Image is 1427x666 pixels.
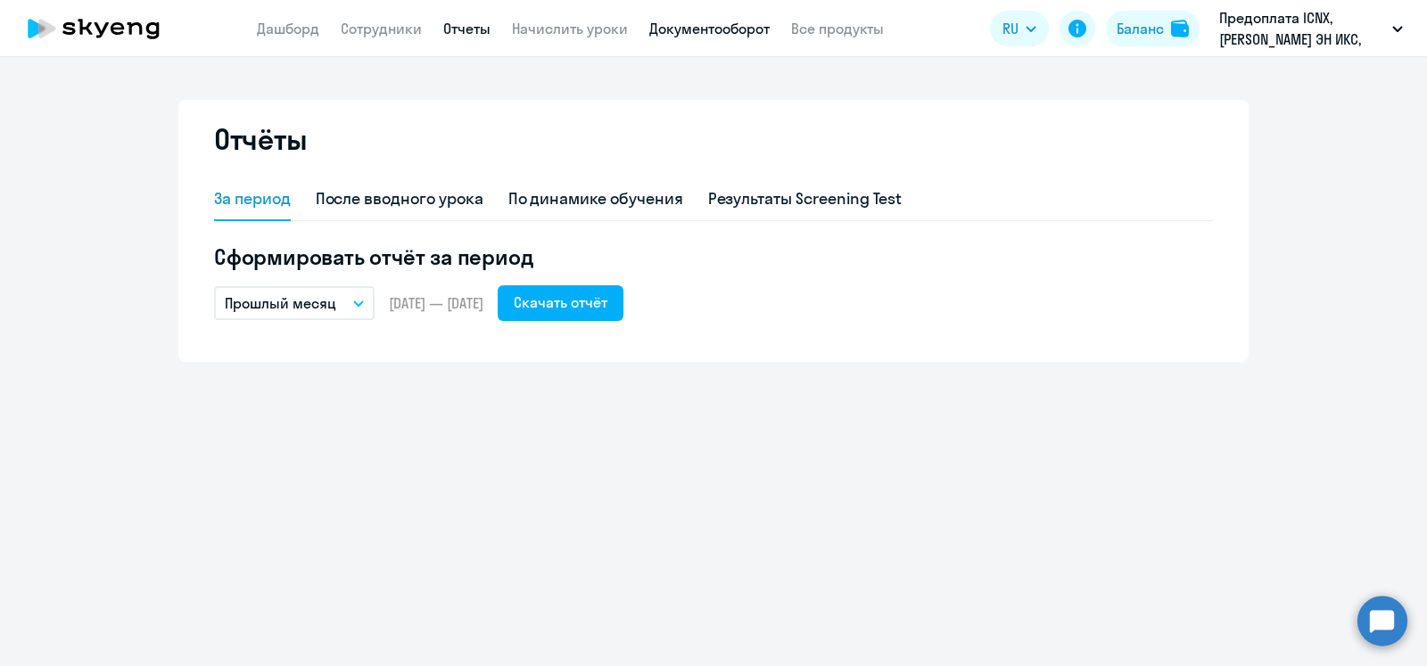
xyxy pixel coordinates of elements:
[1117,18,1164,39] div: Баланс
[214,286,375,320] button: Прошлый месяц
[508,187,683,210] div: По динамике обучения
[257,20,319,37] a: Дашборд
[214,243,1213,271] h5: Сформировать отчёт за период
[214,121,307,157] h2: Отчёты
[708,187,903,210] div: Результаты Screening Test
[1210,7,1412,50] button: Предоплата ICNX, [PERSON_NAME] ЭН ИКС, ООО
[1219,7,1385,50] p: Предоплата ICNX, [PERSON_NAME] ЭН ИКС, ООО
[443,20,491,37] a: Отчеты
[990,11,1049,46] button: RU
[316,187,483,210] div: После вводного урока
[512,20,628,37] a: Начислить уроки
[1002,18,1019,39] span: RU
[514,292,607,313] div: Скачать отчёт
[225,292,336,314] p: Прошлый месяц
[1106,11,1200,46] button: Балансbalance
[649,20,770,37] a: Документооборот
[1171,20,1189,37] img: balance
[389,293,483,313] span: [DATE] — [DATE]
[498,285,623,321] button: Скачать отчёт
[341,20,422,37] a: Сотрудники
[791,20,884,37] a: Все продукты
[214,187,291,210] div: За период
